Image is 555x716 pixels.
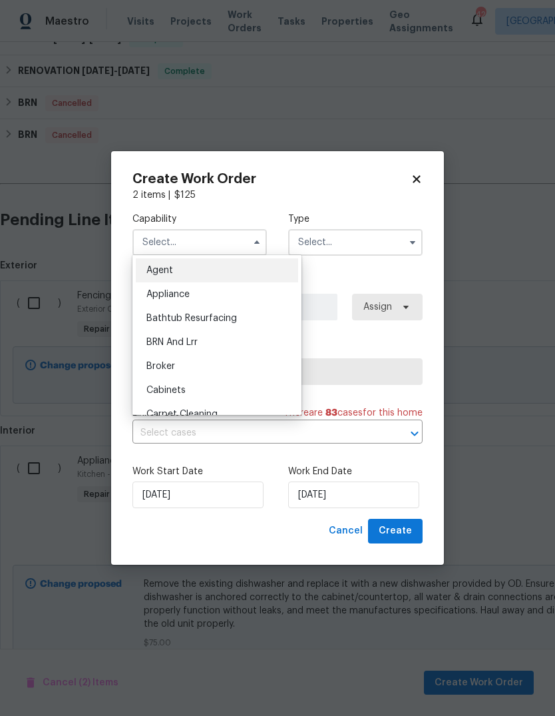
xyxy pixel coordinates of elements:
span: Carpet Cleaning [146,410,218,419]
input: Select cases [132,423,385,444]
span: Appliance [146,290,190,299]
input: Select... [132,229,267,256]
span: BRN And Lrr [146,338,198,347]
span: 83 [325,408,337,418]
button: Create [368,519,423,543]
button: Open [405,424,424,443]
span: There are case s for this home [283,406,423,420]
span: Cabinets [146,386,186,395]
h2: Create Work Order [132,173,411,186]
span: Assign [363,300,392,314]
input: M/D/YYYY [288,482,419,508]
button: Hide options [249,234,265,250]
button: Show options [405,234,421,250]
label: Work End Date [288,465,423,478]
span: Agent [146,266,173,275]
input: M/D/YYYY [132,482,264,508]
label: Type [288,212,423,226]
div: 2 items | [132,188,423,202]
button: Cancel [323,519,368,543]
label: Work Start Date [132,465,267,478]
span: Bathtub Resurfacing [146,314,237,323]
span: Create [379,523,412,539]
span: Broker [146,362,175,371]
label: Capability [132,212,267,226]
span: $ 125 [174,190,196,200]
input: Select... [288,229,423,256]
span: Cancel [329,523,363,539]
